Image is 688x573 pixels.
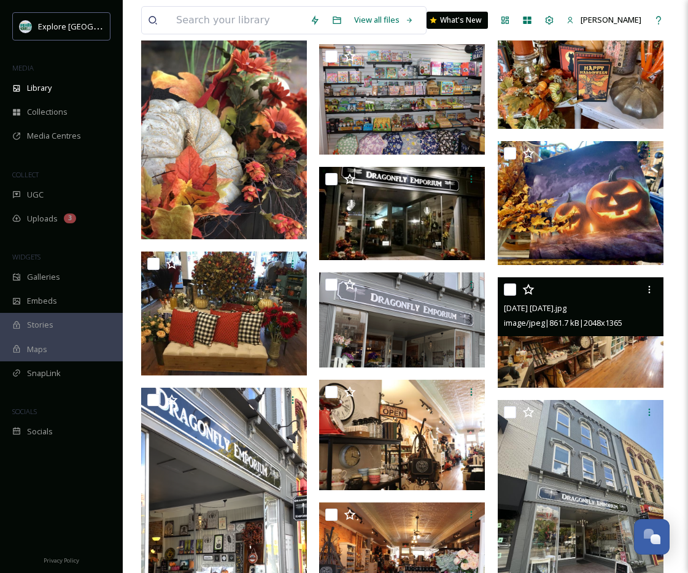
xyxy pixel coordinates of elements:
span: Stories [27,319,53,331]
img: 67e7af72-b6c8-455a-acf8-98e6fe1b68aa.avif [20,20,32,33]
span: Library [27,82,52,94]
span: Privacy Policy [44,556,79,564]
img: Dragonfly Emporium (39).jpg [319,380,485,490]
a: What's New [427,12,488,29]
img: Dragonfly Emporium (9).jpg [498,4,663,129]
span: Media Centres [27,130,81,142]
span: Maps [27,344,47,355]
a: [PERSON_NAME] [560,8,647,32]
span: SnapLink [27,367,61,379]
span: Galleries [27,271,60,283]
img: Dragonfly Emporium (6).jpg [319,167,485,260]
span: UGC [27,189,44,201]
img: Dragonfly Emporium (43).png [319,272,485,367]
div: 3 [64,213,76,223]
span: Embeds [27,295,57,307]
span: WIDGETS [12,252,41,261]
span: Socials [27,426,53,437]
span: Uploads [27,213,58,225]
a: View all files [348,8,420,32]
input: Search your library [170,7,304,34]
span: SOCIALS [12,407,37,416]
span: Collections [27,106,68,118]
img: Dragonfly Emporium (14).jpg [141,252,307,376]
img: Dragonfly Emporium (10).jpg [498,141,663,266]
span: MEDIA [12,63,34,72]
span: [PERSON_NAME] [581,14,641,25]
span: image/jpeg | 861.7 kB | 2048 x 1365 [504,317,622,328]
img: Dragonfly Emporium (38).jpg [319,44,485,155]
button: Open Chat [634,519,670,555]
a: Privacy Policy [44,552,79,567]
span: COLLECT [12,170,39,179]
span: Explore [GEOGRAPHIC_DATA][PERSON_NAME] [38,20,207,32]
img: Dragonfly Emporium (17).jpg [141,18,307,239]
span: [DATE] [DATE].jpg [504,302,566,313]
